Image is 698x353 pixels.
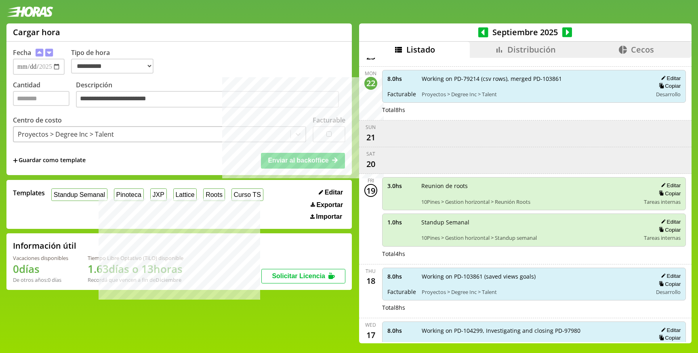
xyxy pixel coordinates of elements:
select: Tipo de hora [71,59,153,74]
span: Facturable [387,288,416,296]
span: 3.0 hs [387,182,416,190]
span: Exportar [316,201,343,209]
div: scrollable content [359,58,692,342]
label: Facturable [313,116,345,125]
span: Tareas internas [644,234,681,241]
span: Cecos [631,44,654,55]
button: Pinoteca [114,188,144,201]
div: 21 [364,131,377,144]
span: Templates [13,188,45,197]
button: JXP [150,188,167,201]
div: Mon [365,70,376,77]
div: Fri [368,177,374,184]
button: Copiar [656,82,681,89]
span: Importar [316,213,342,220]
button: Editar [658,327,681,334]
span: Distribución [507,44,556,55]
span: Standup Semanal [421,218,639,226]
button: Enviar al backoffice [261,153,345,168]
button: Standup Semanal [51,188,107,201]
span: + [13,156,18,165]
span: Tareas internas [644,198,681,205]
span: Septiembre 2025 [488,27,562,38]
img: logotipo [6,6,53,17]
button: Roots [203,188,225,201]
button: Exportar [308,201,345,209]
div: Thu [366,268,376,275]
div: 19 [364,184,377,197]
button: Copiar [656,226,681,233]
span: Proyectos > Degree Inc > Talent [422,91,647,98]
b: Diciembre [156,276,181,283]
div: 18 [364,275,377,287]
button: Copiar [656,334,681,341]
span: 1.0 hs [387,218,416,226]
span: Desarrollo [656,288,681,296]
div: Recordá que vencen a fin de [88,276,183,283]
span: Proyectos > Degree Inc > Talent [422,288,647,296]
button: Lattice [173,188,197,201]
button: Editar [658,75,681,82]
div: Sun [366,124,376,131]
label: Cantidad [13,80,76,110]
h1: Cargar hora [13,27,60,38]
div: 17 [364,328,377,341]
span: 8.0 hs [387,327,416,334]
label: Tipo de hora [71,48,160,75]
span: Facturable [387,90,416,98]
button: Solicitar Licencia [261,269,345,283]
span: Working on PD-79214 (csv rows), merged PD-103861 [422,75,647,82]
button: Curso TS [231,188,263,201]
button: Editar [316,188,345,197]
span: Working on PD-103861 (saved views goals) [422,273,647,280]
span: 8.0 hs [387,75,416,82]
div: 22 [364,77,377,90]
div: Total 4 hs [382,250,686,258]
span: 10Pines > Gestion horizontal > Standup semanal [421,234,639,241]
span: 10Pines > Gestion horizontal > Reunión Roots [421,198,639,205]
textarea: Descripción [76,91,339,108]
span: 8.0 hs [387,273,416,280]
div: Total 8 hs [382,106,686,114]
div: Vacaciones disponibles [13,254,68,262]
span: Reunion de roots [421,182,639,190]
div: De otros años: 0 días [13,276,68,283]
input: Cantidad [13,91,69,106]
div: Wed [365,321,376,328]
button: Editar [658,218,681,225]
div: Proyectos > Degree Inc > Talent [18,130,114,139]
div: 20 [364,157,377,170]
div: Sat [366,150,375,157]
div: Total 8 hs [382,304,686,311]
button: Copiar [656,190,681,197]
label: Centro de costo [13,116,62,125]
span: Desarrollo [656,91,681,98]
button: Editar [658,182,681,189]
span: Editar [325,189,343,196]
button: Editar [658,273,681,279]
h1: 0 días [13,262,68,276]
div: Tiempo Libre Optativo (TiLO) disponible [88,254,183,262]
span: Working on PD-104299, Investigating and closing PD-97980 [422,327,647,334]
label: Descripción [76,80,345,110]
span: Enviar al backoffice [268,157,328,164]
label: Fecha [13,48,31,57]
span: Listado [406,44,435,55]
span: Solicitar Licencia [272,273,325,279]
button: Copiar [656,281,681,287]
span: +Guardar como template [13,156,86,165]
h1: 1.63 días o 13 horas [88,262,183,276]
h2: Información útil [13,240,76,251]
